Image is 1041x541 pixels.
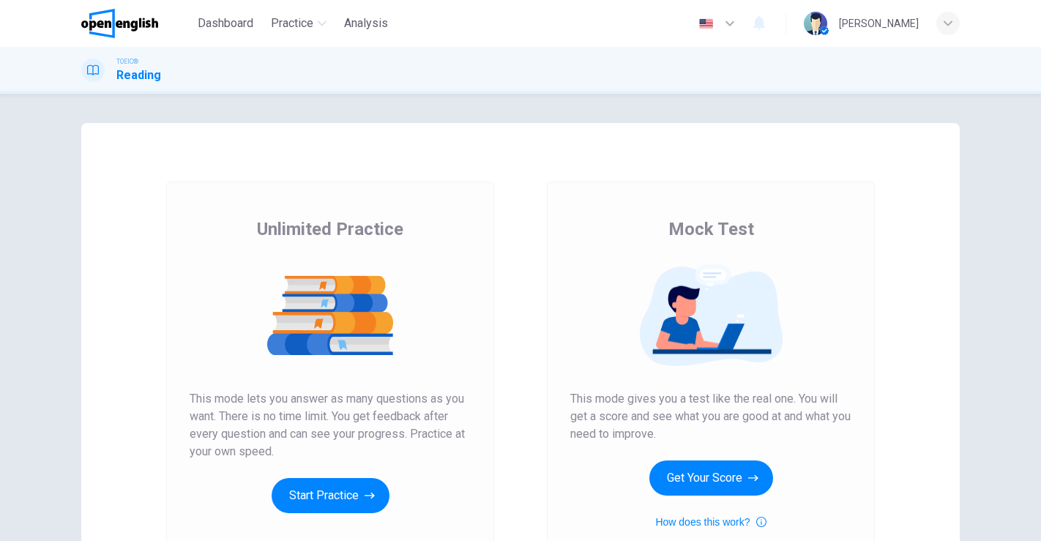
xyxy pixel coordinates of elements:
button: How does this work? [655,513,766,531]
span: Unlimited Practice [257,217,403,241]
span: Mock Test [668,217,754,241]
img: en [697,18,715,29]
a: OpenEnglish logo [81,9,192,38]
img: Profile picture [804,12,827,35]
span: This mode gives you a test like the real one. You will get a score and see what you are good at a... [570,390,851,443]
img: OpenEnglish logo [81,9,158,38]
div: [PERSON_NAME] [839,15,919,32]
span: Dashboard [198,15,253,32]
button: Dashboard [192,10,259,37]
h1: Reading [116,67,161,84]
button: Practice [265,10,332,37]
span: TOEIC® [116,56,138,67]
button: Get Your Score [649,460,773,496]
span: This mode lets you answer as many questions as you want. There is no time limit. You get feedback... [190,390,471,460]
button: Analysis [338,10,394,37]
button: Start Practice [272,478,389,513]
span: Analysis [344,15,388,32]
span: Practice [271,15,313,32]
